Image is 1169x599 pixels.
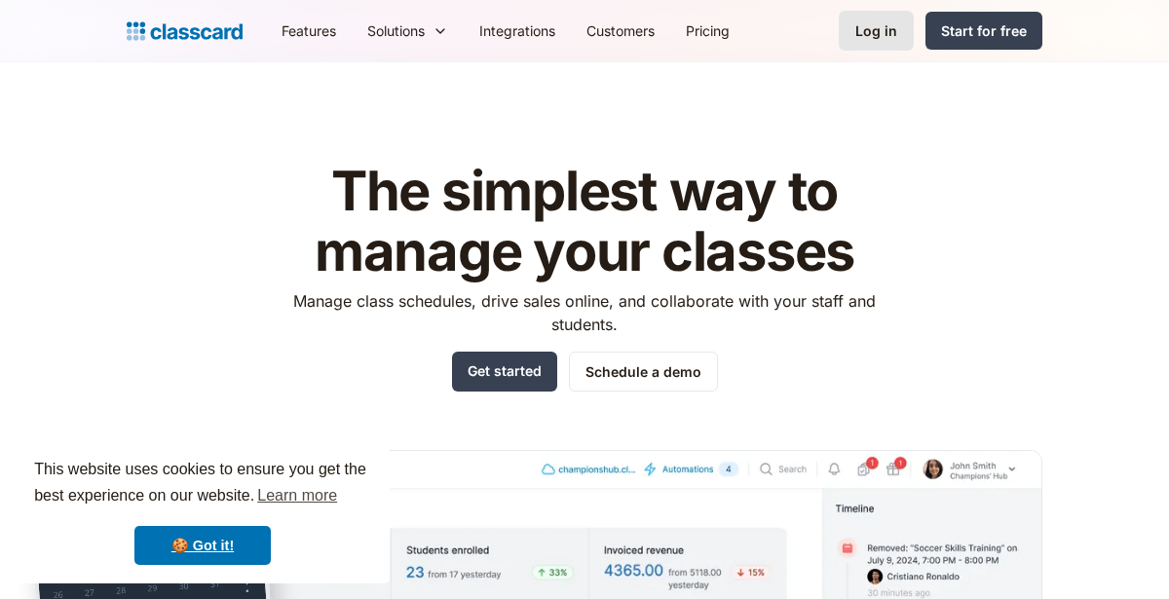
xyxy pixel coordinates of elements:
[670,9,745,53] a: Pricing
[839,11,914,51] a: Log in
[34,458,371,510] span: This website uses cookies to ensure you get the best experience on our website.
[571,9,670,53] a: Customers
[452,352,557,392] a: Get started
[254,481,340,510] a: learn more about cookies
[925,12,1042,50] a: Start for free
[127,18,243,45] a: Logo
[367,20,425,41] div: Solutions
[941,20,1027,41] div: Start for free
[134,526,271,565] a: dismiss cookie message
[464,9,571,53] a: Integrations
[569,352,718,392] a: Schedule a demo
[276,162,894,281] h1: The simplest way to manage your classes
[266,9,352,53] a: Features
[276,289,894,336] p: Manage class schedules, drive sales online, and collaborate with your staff and students.
[855,20,897,41] div: Log in
[16,439,390,583] div: cookieconsent
[352,9,464,53] div: Solutions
